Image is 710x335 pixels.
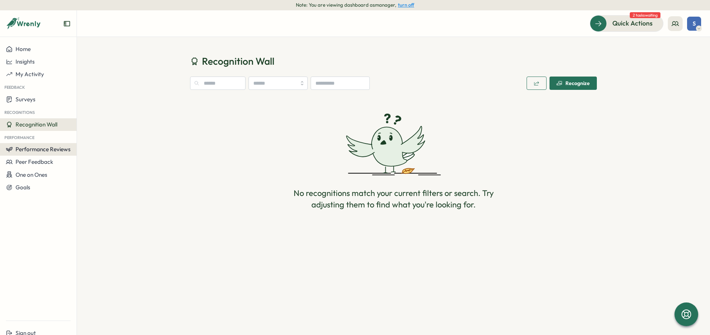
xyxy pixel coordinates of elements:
span: Performance Reviews [16,146,71,153]
span: 2 tasks waiting [630,12,660,18]
div: No recognitions match your current filters or search. Try adjusting them to find what you're look... [287,187,500,210]
span: Note: You are viewing dashboard as manager , [296,2,396,9]
span: Recognition Wall [202,55,274,68]
span: Insights [16,58,35,65]
span: Goals [16,184,30,191]
span: One on Ones [16,171,47,178]
button: Recognize [550,77,597,90]
span: Quick Actions [612,18,653,28]
span: Home [16,45,31,53]
span: My Activity [16,71,44,78]
button: turn off [398,2,414,8]
button: Expand sidebar [63,20,71,27]
span: Recognition Wall [16,121,57,128]
button: S [687,17,701,31]
button: Quick Actions [590,15,663,31]
span: Surveys [16,96,35,103]
span: S [693,20,696,27]
div: Recognize [557,80,590,86]
span: Peer Feedback [16,158,53,165]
